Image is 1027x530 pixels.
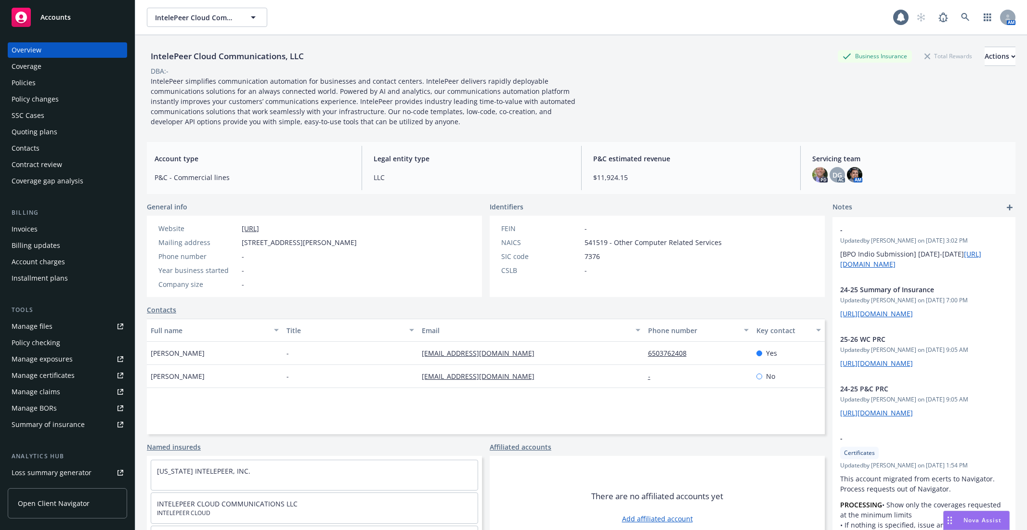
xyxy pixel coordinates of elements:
a: Affiliated accounts [490,442,551,452]
span: Updated by [PERSON_NAME] on [DATE] 3:02 PM [840,236,1008,245]
a: Policy changes [8,91,127,107]
div: Invoices [12,221,38,237]
span: - [242,251,244,261]
div: Overview [12,42,41,58]
span: Updated by [PERSON_NAME] on [DATE] 7:00 PM [840,296,1008,305]
a: Manage certificates [8,368,127,383]
span: Yes [766,348,777,358]
div: Contract review [12,157,62,172]
button: Full name [147,319,283,342]
a: Summary of insurance [8,417,127,432]
a: Account charges [8,254,127,270]
span: LLC [374,172,569,182]
div: SIC code [501,251,581,261]
span: P&C - Commercial lines [155,172,350,182]
span: 541519 - Other Computer Related Services [585,237,722,247]
a: [EMAIL_ADDRESS][DOMAIN_NAME] [422,372,542,381]
div: Summary of insurance [12,417,85,432]
div: Phone number [158,251,238,261]
button: IntelePeer Cloud Communications, LLC [147,8,267,27]
a: Installment plans [8,271,127,286]
div: Coverage gap analysis [12,173,83,189]
span: INTELEPEER CLOUD [157,509,472,517]
strong: PROCESSING [840,500,882,509]
span: Updated by [PERSON_NAME] on [DATE] 1:54 PM [840,461,1008,470]
a: Report a Bug [934,8,953,27]
span: General info [147,202,187,212]
p: [BPO Indio Submission] [DATE]-[DATE] [840,249,1008,269]
div: Key contact [756,325,810,336]
a: Search [956,8,975,27]
a: Overview [8,42,127,58]
span: - [242,265,244,275]
div: CSLB [501,265,581,275]
a: Contacts [147,305,176,315]
div: Coverage [12,59,41,74]
span: [STREET_ADDRESS][PERSON_NAME] [242,237,357,247]
a: Add affiliated account [622,514,693,524]
span: - [585,265,587,275]
a: [URL] [242,224,259,233]
div: Account charges [12,254,65,270]
span: There are no affiliated accounts yet [591,491,723,502]
a: SSC Cases [8,108,127,123]
div: NAICS [501,237,581,247]
a: add [1004,202,1015,213]
span: Notes [832,202,852,213]
span: [PERSON_NAME] [151,371,205,381]
a: Switch app [978,8,997,27]
a: Billing updates [8,238,127,253]
a: Loss summary generator [8,465,127,480]
a: - [648,372,658,381]
span: IntelePeer Cloud Communications, LLC [155,13,238,23]
div: -Updatedby [PERSON_NAME] on [DATE] 3:02 PM[BPO Indio Submission] [DATE]-[DATE][URL][DOMAIN_NAME] [832,217,1015,277]
img: photo [847,167,862,182]
a: Contacts [8,141,127,156]
span: P&C estimated revenue [593,154,789,164]
div: Total Rewards [920,50,977,62]
span: Nova Assist [963,516,1001,524]
span: 24-25 Summary of Insurance [840,284,983,295]
a: Manage BORs [8,401,127,416]
div: Actions [985,47,1015,65]
a: [URL][DOMAIN_NAME] [840,408,913,417]
div: Drag to move [944,511,956,530]
span: 24-25 P&C PRC [840,384,983,394]
div: Business Insurance [838,50,912,62]
div: Manage certificates [12,368,75,383]
span: - [585,223,587,233]
div: Email [422,325,629,336]
div: Contacts [12,141,39,156]
div: Year business started [158,265,238,275]
a: [URL][DOMAIN_NAME] [840,309,913,318]
div: Tools [8,305,127,315]
a: Policy checking [8,335,127,350]
span: [PERSON_NAME] [151,348,205,358]
button: Email [418,319,644,342]
div: Quoting plans [12,124,57,140]
a: Manage claims [8,384,127,400]
span: 7376 [585,251,600,261]
span: Manage exposures [8,351,127,367]
div: Policies [12,75,36,90]
a: INTELEPEER CLOUD COMMUNICATIONS LLC [157,499,298,508]
span: Legal entity type [374,154,569,164]
img: photo [812,167,828,182]
div: SSC Cases [12,108,44,123]
span: 25-26 WC PRC [840,334,983,344]
a: [EMAIL_ADDRESS][DOMAIN_NAME] [422,349,542,358]
div: 24-25 P&C PRCUpdatedby [PERSON_NAME] on [DATE] 9:05 AM[URL][DOMAIN_NAME] [832,376,1015,426]
span: - [840,225,983,235]
a: Start snowing [911,8,931,27]
span: Open Client Navigator [18,498,90,508]
a: Named insureds [147,442,201,452]
span: - [242,279,244,289]
div: Title [286,325,404,336]
div: DBA: - [151,66,169,76]
a: Coverage gap analysis [8,173,127,189]
div: Manage BORs [12,401,57,416]
span: - [286,371,289,381]
div: Manage claims [12,384,60,400]
div: Installment plans [12,271,68,286]
div: FEIN [501,223,581,233]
